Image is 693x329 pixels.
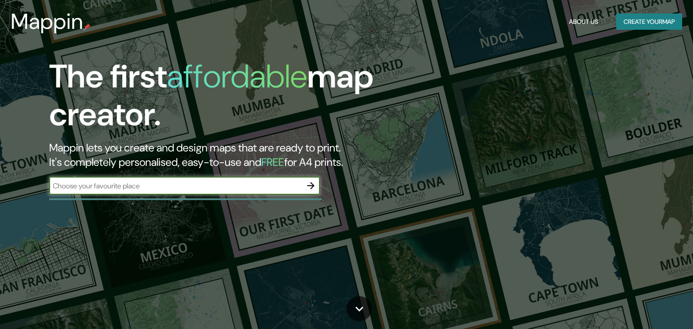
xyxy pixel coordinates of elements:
[49,141,396,169] h2: Mappin lets you create and design maps that are ready to print. It's completely personalised, eas...
[167,55,307,97] h1: affordable
[49,58,396,141] h1: The first map creator.
[261,155,284,169] h5: FREE
[49,181,302,191] input: Choose your favourite place
[83,23,91,31] img: mappin-pin
[613,294,683,319] iframe: Help widget launcher
[565,14,602,30] button: About Us
[11,9,83,34] h3: Mappin
[616,14,682,30] button: Create yourmap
